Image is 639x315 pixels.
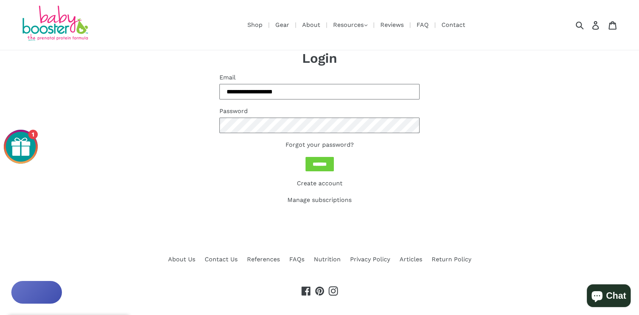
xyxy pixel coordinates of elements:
[244,20,266,29] a: Shop
[329,19,371,31] button: Resources
[28,130,38,139] div: 1
[314,256,341,263] a: Nutrition
[438,20,469,29] a: Contact
[413,20,432,29] a: FAQ
[219,50,420,66] h1: Login
[168,256,195,263] a: About Us
[297,180,343,187] a: Create account
[298,20,324,29] a: About
[219,107,420,116] label: Password
[205,256,238,263] a: Contact Us
[21,6,89,42] img: Baby Booster Prenatal Protein Supplements
[289,256,304,263] a: FAQs
[585,284,633,309] inbox-online-store-chat: Shopify online store chat
[287,196,352,203] a: Manage subscriptions
[432,256,471,263] a: Return Policy
[350,256,390,263] a: Privacy Policy
[377,20,407,29] a: Reviews
[219,73,420,82] label: Email
[272,20,293,29] a: Gear
[11,281,62,304] button: Rewards
[400,256,422,263] a: Articles
[247,256,280,263] a: References
[286,141,354,148] a: Forgot your password?
[578,17,599,33] input: Search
